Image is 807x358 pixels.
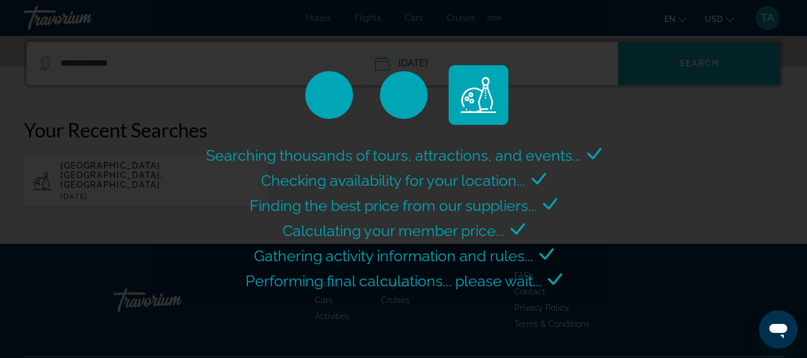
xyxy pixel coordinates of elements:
iframe: Button to launch messaging window [759,310,797,348]
span: Checking availability for your location... [261,172,526,189]
span: Calculating your member price... [283,222,505,240]
span: Searching thousands of tours, attractions, and events... [206,146,581,164]
span: Finding the best price from our suppliers... [250,197,537,215]
span: Performing final calculations... please wait... [246,272,542,290]
span: Gathering activity information and rules... [254,247,533,265]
